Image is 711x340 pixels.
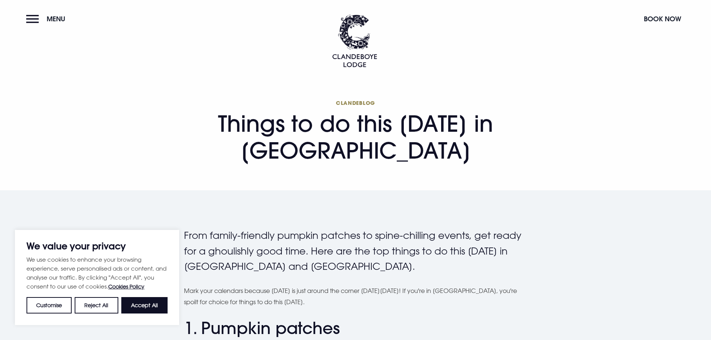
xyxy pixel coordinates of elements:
[184,99,527,164] h1: Things to do this [DATE] in [GEOGRAPHIC_DATA]
[121,297,168,314] button: Accept All
[75,297,118,314] button: Reject All
[184,318,527,338] h2: 1. Pumpkin patches
[184,99,527,106] span: Clandeblog
[640,11,685,27] button: Book Now
[184,285,527,308] p: Mark your calendars because [DATE] is just around the corner [DATE][DATE]! If you're in [GEOGRAPH...
[26,241,168,250] p: We value your privacy
[26,11,69,27] button: Menu
[332,15,377,67] img: Clandeboye Lodge
[15,230,179,325] div: We value your privacy
[184,228,527,274] p: From family-friendly pumpkin patches to spine-chilling events, get ready for a ghoulishly good ti...
[47,15,65,23] span: Menu
[26,255,168,291] p: We use cookies to enhance your browsing experience, serve personalised ads or content, and analys...
[26,297,72,314] button: Customise
[108,283,144,290] a: Cookies Policy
